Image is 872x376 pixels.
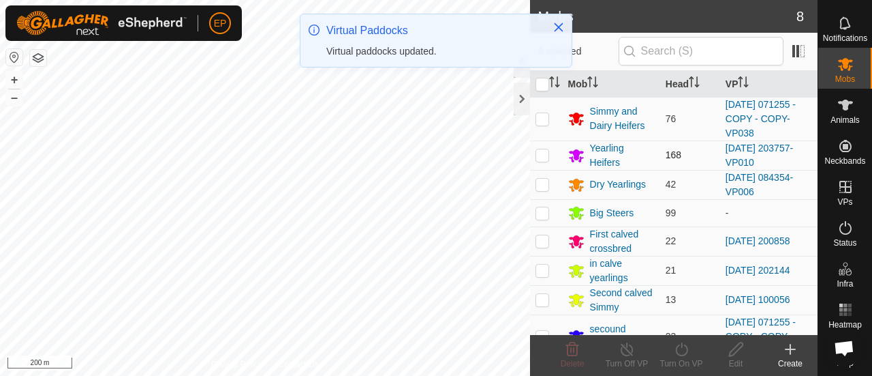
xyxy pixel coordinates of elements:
div: Simmy and Dairy Heifers [590,104,655,133]
th: VP [720,71,817,98]
span: Delete [561,359,585,368]
button: Close [549,18,568,37]
div: Virtual paddocks updated. [326,44,539,59]
span: 0 selected [538,44,619,59]
a: [DATE] 100056 [726,294,790,305]
span: 23 [666,331,676,342]
th: Head [660,71,720,98]
span: Infra [837,280,853,288]
a: Contact Us [278,358,318,371]
span: Mobs [835,75,855,83]
button: Map Layers [30,50,46,66]
div: secound calvers [590,322,655,351]
div: Virtual Paddocks [326,23,539,39]
p-sorticon: Activate to sort [587,78,598,89]
td: - [720,199,817,227]
span: 76 [666,113,676,124]
span: 21 [666,265,676,276]
span: Heatmap [828,321,862,329]
a: Help [818,334,872,373]
p-sorticon: Activate to sort [738,78,749,89]
a: Privacy Policy [211,358,262,371]
div: Yearling Heifers [590,141,655,170]
div: Open chat [826,330,862,366]
span: Status [833,239,856,247]
span: 22 [666,235,676,246]
input: Search (S) [619,37,783,66]
img: Gallagher Logo [16,11,187,35]
h2: Mobs [538,8,796,25]
span: EP [214,16,227,31]
span: 8 [796,6,804,27]
a: [DATE] 200858 [726,235,790,246]
a: [DATE] 071255 - COPY - COPY-VP034 [726,317,796,356]
span: 99 [666,207,676,218]
button: Reset Map [6,49,22,66]
p-sorticon: Activate to sort [689,78,700,89]
button: + [6,72,22,88]
div: Big Steers [590,206,634,220]
span: Notifications [823,34,867,42]
span: 168 [666,149,681,160]
span: VPs [837,198,852,206]
div: Second calved Simmy [590,286,655,315]
div: Create [763,358,817,370]
th: Mob [563,71,660,98]
a: [DATE] 071255 - COPY - COPY-VP038 [726,99,796,139]
span: Animals [830,116,860,124]
a: [DATE] 203757-VP010 [726,143,793,168]
div: Turn On VP [654,358,708,370]
button: – [6,89,22,106]
span: 13 [666,294,676,305]
span: Neckbands [824,157,865,165]
span: Help [837,359,854,367]
div: Turn Off VP [599,358,654,370]
a: [DATE] 202144 [726,265,790,276]
div: Edit [708,358,763,370]
div: in calve yearlings [590,257,655,285]
span: 42 [666,179,676,190]
a: [DATE] 084354-VP006 [726,172,793,197]
div: First calved crossbred [590,227,655,256]
p-sorticon: Activate to sort [549,78,560,89]
div: Dry Yearlings [590,177,647,192]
